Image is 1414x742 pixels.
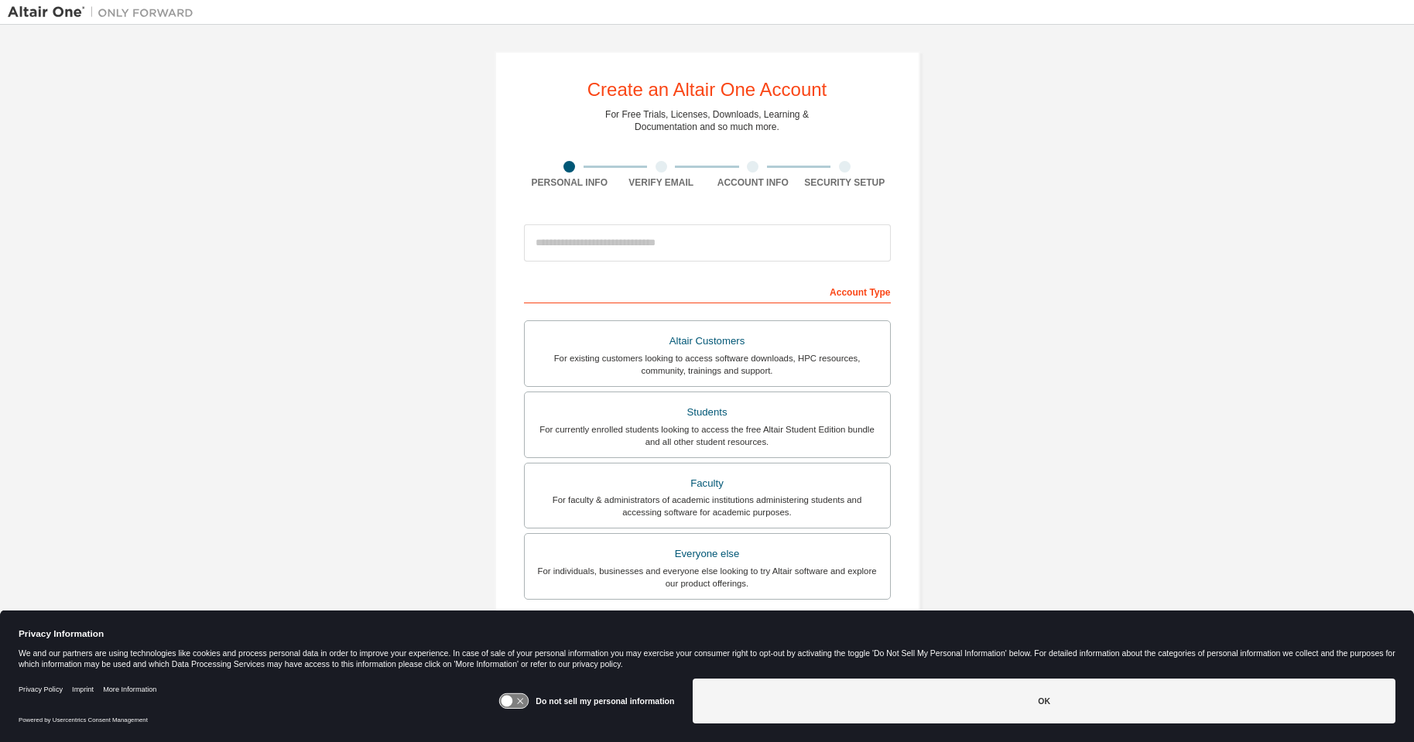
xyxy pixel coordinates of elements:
[534,352,881,377] div: For existing customers looking to access software downloads, HPC resources, community, trainings ...
[587,80,827,99] div: Create an Altair One Account
[524,279,891,303] div: Account Type
[534,330,881,352] div: Altair Customers
[534,473,881,494] div: Faculty
[524,176,616,189] div: Personal Info
[534,423,881,448] div: For currently enrolled students looking to access the free Altair Student Edition bundle and all ...
[605,108,809,133] div: For Free Trials, Licenses, Downloads, Learning & Documentation and so much more.
[534,565,881,590] div: For individuals, businesses and everyone else looking to try Altair software and explore our prod...
[707,176,799,189] div: Account Info
[799,176,891,189] div: Security Setup
[8,5,201,20] img: Altair One
[615,176,707,189] div: Verify Email
[534,494,881,518] div: For faculty & administrators of academic institutions administering students and accessing softwa...
[534,543,881,565] div: Everyone else
[534,402,881,423] div: Students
